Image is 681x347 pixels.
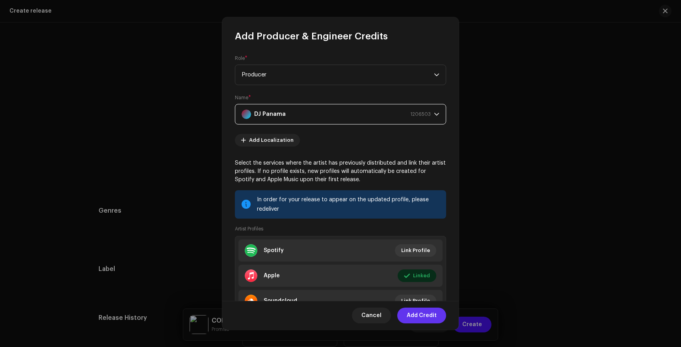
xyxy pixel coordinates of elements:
div: Soundcloud [264,298,297,304]
label: Role [235,55,247,61]
button: Add Localization [235,134,300,147]
span: Linked [413,268,430,284]
div: dropdown trigger [434,104,439,124]
div: dropdown trigger [434,65,439,85]
div: In order for your release to appear on the updated profile, please redeliver [257,195,440,214]
span: DJ Panama [242,104,434,124]
p: Select the services where the artist has previously distributed and link their artist profiles. I... [235,159,446,184]
button: Add Credit [397,308,446,323]
div: Apple [264,273,280,279]
span: Cancel [361,308,381,323]
span: Add Credit [407,308,437,323]
span: Producer [242,65,434,85]
span: Add Localization [249,132,294,148]
span: Add Producer & Engineer Credits [235,30,388,43]
strong: DJ Panama [254,104,286,124]
button: Link Profile [395,295,436,307]
span: 1206503 [410,104,431,124]
span: Link Profile [401,243,430,258]
button: Cancel [352,308,391,323]
label: Name [235,95,251,101]
small: Artist Profiles [235,225,263,233]
button: Link Profile [395,244,436,257]
button: Linked [398,269,436,282]
div: Spotify [264,247,284,254]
